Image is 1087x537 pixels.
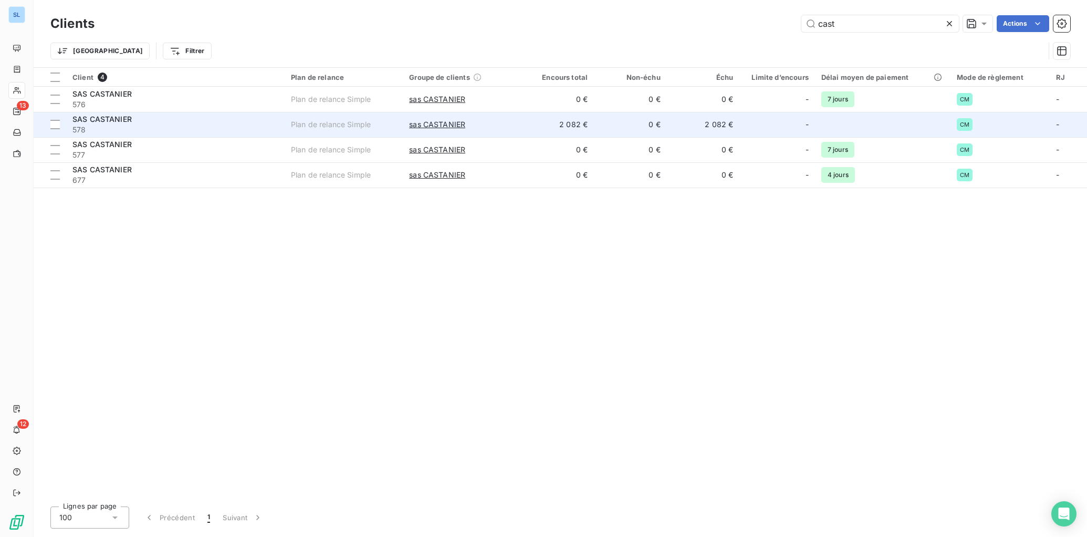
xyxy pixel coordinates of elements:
[409,73,470,81] span: Groupe de clients
[8,514,25,531] img: Logo LeanPay
[521,137,594,162] td: 0 €
[1056,170,1059,179] span: -
[960,172,969,178] span: CM
[594,112,667,137] td: 0 €
[821,91,854,107] span: 7 jours
[72,150,278,160] span: 577
[50,14,95,33] h3: Clients
[960,121,969,128] span: CM
[667,162,740,188] td: 0 €
[8,6,25,23] div: SL
[521,112,594,137] td: 2 082 €
[17,419,29,429] span: 12
[806,119,809,130] span: -
[806,144,809,155] span: -
[72,99,278,110] span: 576
[1056,95,1059,104] span: -
[1056,120,1059,129] span: -
[806,94,809,105] span: -
[216,507,269,529] button: Suivant
[291,73,396,81] div: Plan de relance
[594,87,667,112] td: 0 €
[72,125,278,135] span: 578
[667,112,740,137] td: 2 082 €
[409,170,465,180] span: sas CASTANIER
[72,165,132,174] span: SAS CASTANIER
[960,96,969,102] span: CM
[409,144,465,155] span: sas CASTANIER
[1051,501,1076,526] div: Open Intercom Messenger
[409,119,465,130] span: sas CASTANIER
[72,73,93,81] span: Client
[806,170,809,180] span: -
[957,73,1043,81] div: Mode de règlement
[72,115,132,123] span: SAS CASTANIER
[801,15,959,32] input: Rechercher
[528,73,588,81] div: Encours total
[667,87,740,112] td: 0 €
[59,512,72,523] span: 100
[821,142,854,158] span: 7 jours
[138,507,201,529] button: Précédent
[594,137,667,162] td: 0 €
[521,87,594,112] td: 0 €
[821,167,855,183] span: 4 jours
[667,137,740,162] td: 0 €
[409,94,465,105] span: sas CASTANIER
[50,43,150,59] button: [GEOGRAPHIC_DATA]
[821,73,944,81] div: Délai moyen de paiement
[291,170,371,180] div: Plan de relance Simple
[746,73,808,81] div: Limite d’encours
[291,119,371,130] div: Plan de relance Simple
[72,89,132,98] span: SAS CASTANIER
[201,507,216,529] button: 1
[72,175,278,185] span: 677
[521,162,594,188] td: 0 €
[1056,145,1059,154] span: -
[594,162,667,188] td: 0 €
[600,73,661,81] div: Non-échu
[98,73,107,82] span: 4
[207,512,210,523] span: 1
[291,144,371,155] div: Plan de relance Simple
[673,73,734,81] div: Échu
[72,140,132,149] span: SAS CASTANIER
[291,94,371,105] div: Plan de relance Simple
[163,43,211,59] button: Filtrer
[17,101,29,110] span: 13
[1056,73,1081,81] div: RJ
[997,15,1049,32] button: Actions
[960,147,969,153] span: CM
